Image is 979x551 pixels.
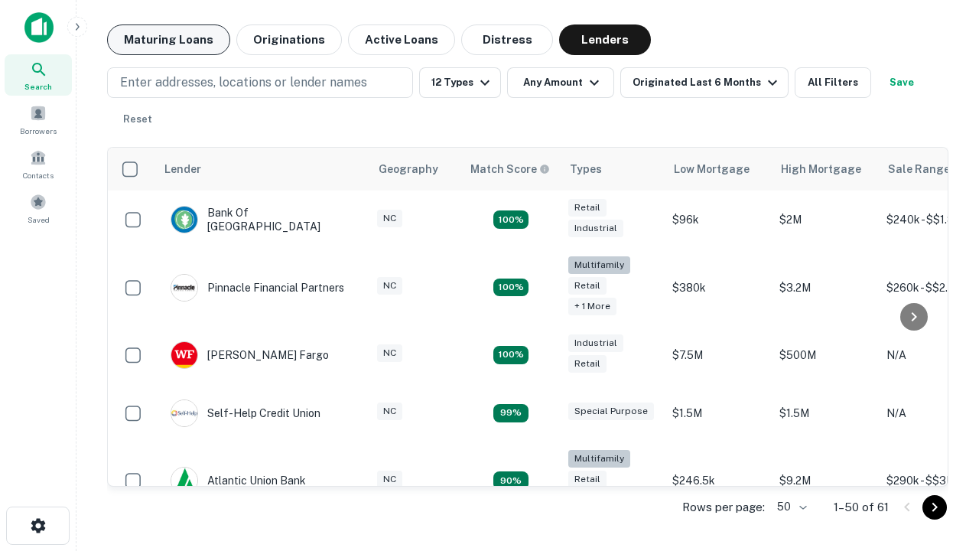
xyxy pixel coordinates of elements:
[171,207,197,233] img: picture
[493,404,529,422] div: Matching Properties: 11, hasApolloMatch: undefined
[568,298,616,315] div: + 1 more
[171,468,197,494] img: picture
[107,24,230,55] button: Maturing Loans
[5,99,72,140] a: Borrowers
[665,191,772,249] td: $96k
[772,384,879,442] td: $1.5M
[568,403,654,420] div: Special Purpose
[903,380,979,453] iframe: Chat Widget
[674,160,750,178] div: Low Mortgage
[665,384,772,442] td: $1.5M
[507,67,614,98] button: Any Amount
[379,160,438,178] div: Geography
[171,342,197,368] img: picture
[107,67,413,98] button: Enter addresses, locations or lender names
[171,274,344,302] div: Pinnacle Financial Partners
[470,161,550,178] div: Capitalize uses an advanced AI algorithm to match your search with the best lender. The match sco...
[568,334,623,352] div: Industrial
[665,148,772,191] th: Low Mortgage
[171,206,354,233] div: Bank Of [GEOGRAPHIC_DATA]
[419,67,501,98] button: 12 Types
[377,344,402,362] div: NC
[570,160,602,178] div: Types
[493,471,529,490] div: Matching Properties: 10, hasApolloMatch: undefined
[171,275,197,301] img: picture
[377,403,402,420] div: NC
[23,169,54,181] span: Contacts
[377,210,402,227] div: NC
[28,214,50,226] span: Saved
[633,73,782,92] div: Originated Last 6 Months
[568,199,607,217] div: Retail
[493,210,529,229] div: Matching Properties: 15, hasApolloMatch: undefined
[24,12,54,43] img: capitalize-icon.png
[568,471,607,488] div: Retail
[772,249,879,326] td: $3.2M
[561,148,665,191] th: Types
[461,148,561,191] th: Capitalize uses an advanced AI algorithm to match your search with the best lender. The match sco...
[568,256,630,274] div: Multifamily
[772,191,879,249] td: $2M
[461,24,553,55] button: Distress
[877,67,926,98] button: Save your search to get updates of matches that match your search criteria.
[20,125,57,137] span: Borrowers
[665,442,772,520] td: $246.5k
[772,442,879,520] td: $9.2M
[348,24,455,55] button: Active Loans
[493,346,529,364] div: Matching Properties: 14, hasApolloMatch: undefined
[164,160,201,178] div: Lender
[795,67,871,98] button: All Filters
[236,24,342,55] button: Originations
[5,54,72,96] a: Search
[620,67,789,98] button: Originated Last 6 Months
[171,341,329,369] div: [PERSON_NAME] Fargo
[682,498,765,517] p: Rows per page:
[771,496,809,518] div: 50
[568,355,607,373] div: Retail
[369,148,461,191] th: Geography
[888,160,950,178] div: Sale Range
[834,498,889,517] p: 1–50 of 61
[568,220,623,237] div: Industrial
[772,326,879,384] td: $500M
[470,161,547,178] h6: Match Score
[665,249,772,326] td: $380k
[377,471,402,488] div: NC
[120,73,367,92] p: Enter addresses, locations or lender names
[781,160,861,178] div: High Mortgage
[5,143,72,184] a: Contacts
[493,279,529,297] div: Matching Properties: 20, hasApolloMatch: undefined
[377,277,402,295] div: NC
[113,104,162,135] button: Reset
[568,450,630,468] div: Multifamily
[24,80,52,93] span: Search
[171,400,197,426] img: picture
[171,399,320,427] div: Self-help Credit Union
[5,187,72,229] a: Saved
[171,467,306,494] div: Atlantic Union Bank
[155,148,369,191] th: Lender
[772,148,879,191] th: High Mortgage
[568,277,607,295] div: Retail
[922,495,947,520] button: Go to next page
[559,24,651,55] button: Lenders
[665,326,772,384] td: $7.5M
